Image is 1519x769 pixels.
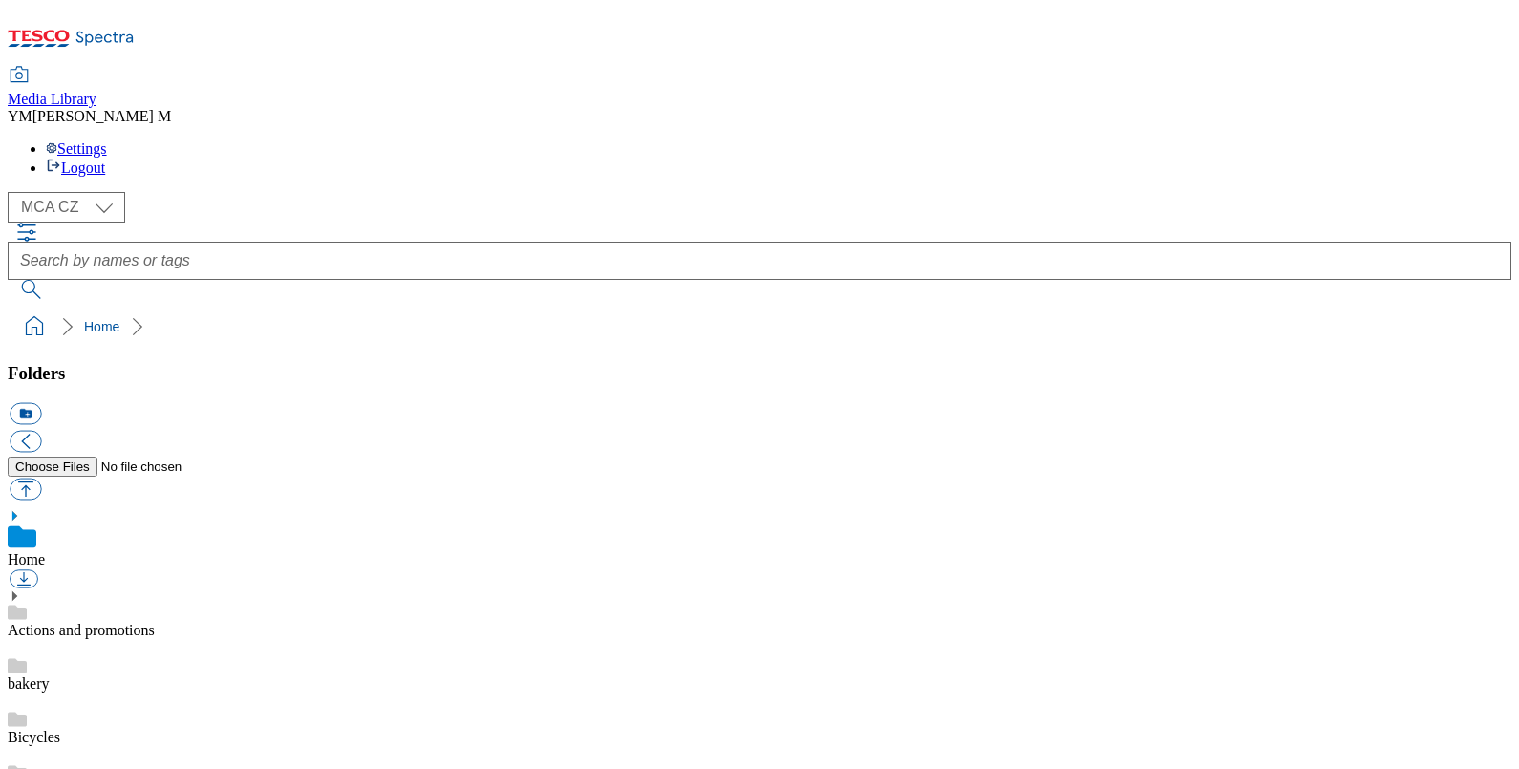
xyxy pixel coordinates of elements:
input: Search by names or tags [8,242,1511,280]
a: Logout [46,160,105,176]
a: Settings [46,140,107,157]
a: home [19,311,50,342]
h3: Folders [8,363,1511,384]
span: Media Library [8,91,96,107]
span: YM [8,108,32,124]
a: Actions and promotions [8,622,155,638]
a: Media Library [8,68,96,108]
a: Home [8,551,45,567]
span: [PERSON_NAME] M [32,108,171,124]
a: Home [84,319,119,334]
a: Bicycles [8,729,60,745]
nav: breadcrumb [8,309,1511,345]
a: bakery [8,675,50,692]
